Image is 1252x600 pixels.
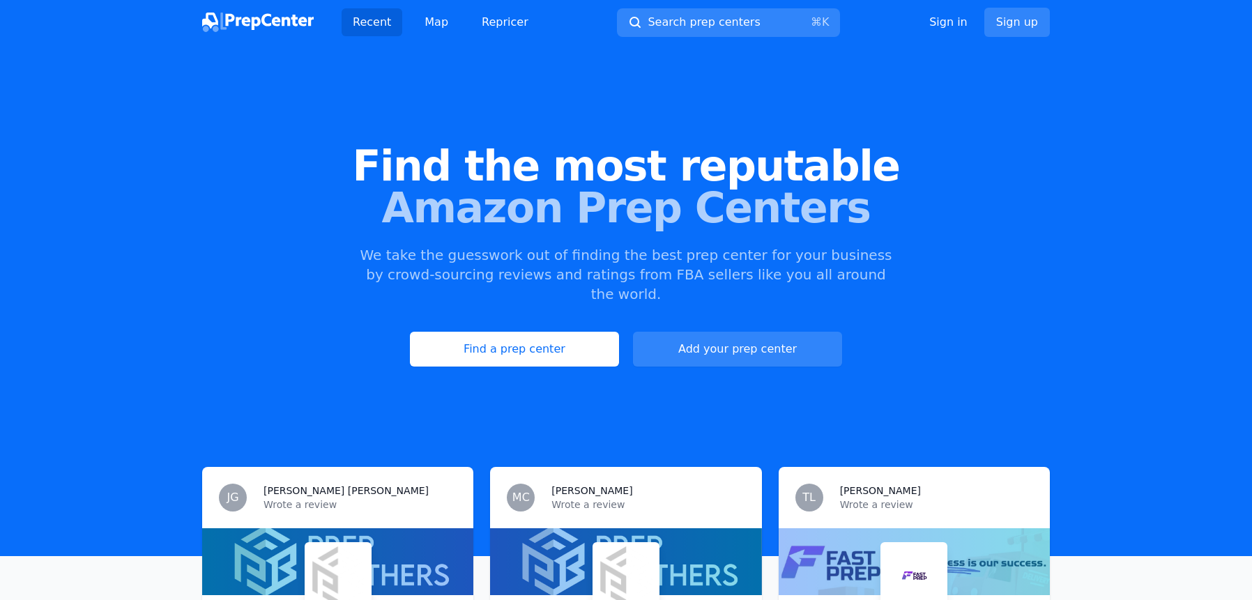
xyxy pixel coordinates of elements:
span: JG [227,492,238,503]
a: Sign up [984,8,1050,37]
kbd: ⌘ [811,15,822,29]
p: Wrote a review [840,498,1033,511]
a: Recent [342,8,402,36]
h3: [PERSON_NAME] [551,484,632,498]
img: PrepCenter [202,13,314,32]
p: We take the guesswork out of finding the best prep center for your business by crowd-sourcing rev... [358,245,894,304]
h3: [PERSON_NAME] [840,484,921,498]
a: Add your prep center [633,332,842,367]
a: Repricer [471,8,540,36]
button: Search prep centers⌘K [617,8,840,37]
span: Amazon Prep Centers [22,187,1230,229]
p: Wrote a review [551,498,745,511]
p: Wrote a review [264,498,457,511]
span: MC [512,492,530,503]
a: Map [413,8,459,36]
h3: [PERSON_NAME] [PERSON_NAME] [264,484,429,498]
kbd: K [822,15,830,29]
a: Sign in [929,14,968,31]
span: Search prep centers [648,14,760,31]
span: TL [802,492,816,503]
span: Find the most reputable [22,145,1230,187]
a: Find a prep center [410,332,619,367]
